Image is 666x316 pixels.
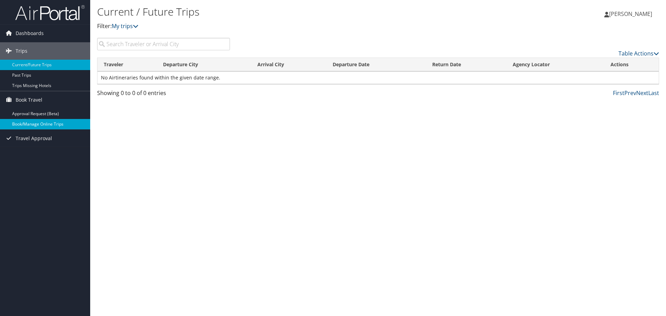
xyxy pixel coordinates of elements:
a: Prev [624,89,636,97]
h1: Current / Future Trips [97,5,472,19]
input: Search Traveler or Arrival City [97,38,230,50]
img: airportal-logo.png [15,5,85,21]
span: Book Travel [16,91,42,109]
th: Arrival City: activate to sort column ascending [251,58,326,71]
p: Filter: [97,22,472,31]
span: Dashboards [16,25,44,42]
th: Departure City: activate to sort column ascending [157,58,251,71]
div: Showing 0 to 0 of 0 entries [97,89,230,101]
a: [PERSON_NAME] [604,3,659,24]
a: First [613,89,624,97]
th: Agency Locator: activate to sort column ascending [506,58,604,71]
a: Table Actions [618,50,659,57]
span: [PERSON_NAME] [609,10,652,18]
a: My trips [112,22,138,30]
span: Travel Approval [16,130,52,147]
td: No Airtineraries found within the given date range. [97,71,659,84]
a: Last [648,89,659,97]
span: Trips [16,42,27,60]
th: Actions [604,58,659,71]
a: Next [636,89,648,97]
th: Return Date: activate to sort column ascending [426,58,506,71]
th: Traveler: activate to sort column ascending [97,58,157,71]
th: Departure Date: activate to sort column descending [326,58,426,71]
